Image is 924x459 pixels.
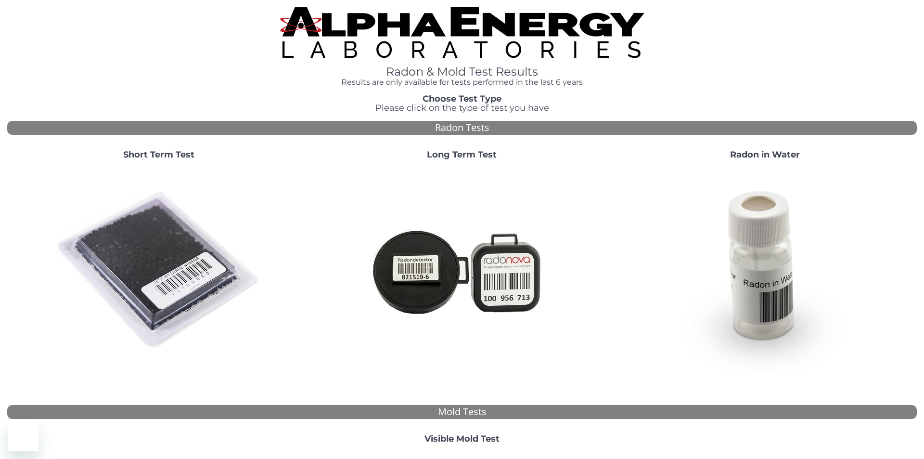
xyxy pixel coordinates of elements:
[7,405,917,419] div: Mold Tests
[359,167,565,374] img: Radtrak2vsRadtrak3.jpg
[427,149,497,160] strong: Long Term Test
[730,149,800,160] strong: Radon in Water
[424,433,500,444] strong: Visible Mold Test
[7,121,917,135] div: Radon Tests
[280,78,644,87] h4: Results are only available for tests performed in the last 6 years
[280,66,644,78] h1: Radon & Mold Test Results
[375,103,549,113] span: Please click on the type of test you have
[123,149,194,160] strong: Short Term Test
[55,167,262,374] img: ShortTerm.jpg
[280,7,644,58] img: TightCrop.jpg
[662,167,869,374] img: RadoninWater.jpg
[423,93,501,104] strong: Choose Test Type
[8,420,38,451] iframe: Button to launch messaging window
